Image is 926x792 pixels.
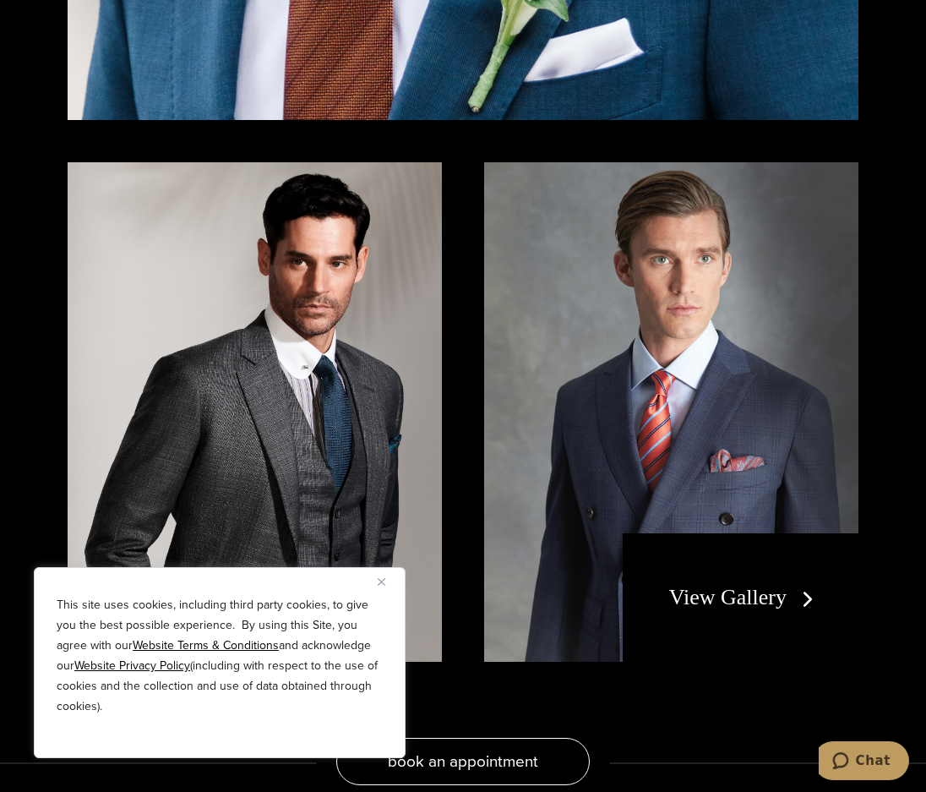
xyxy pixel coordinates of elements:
iframe: Opens a widget where you can chat to one of our agents [819,741,909,784]
img: Client in blue plaid bespoke suit double breasted with light blue shirt and orange striped tie. [484,162,858,662]
span: book an appointment [388,749,538,773]
a: book an appointment [336,738,590,785]
a: View Gallery [669,585,820,609]
button: Close [378,571,398,592]
p: This site uses cookies, including third party cookies, to give you the best possible experience. ... [57,595,383,717]
img: Client in Loro Piana vested charcoal solid bespoke suit with white shirt and navy tie. [68,162,442,662]
a: Website Privacy Policy [74,657,190,675]
a: Website Terms & Conditions [133,636,279,654]
img: Close [378,578,385,586]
